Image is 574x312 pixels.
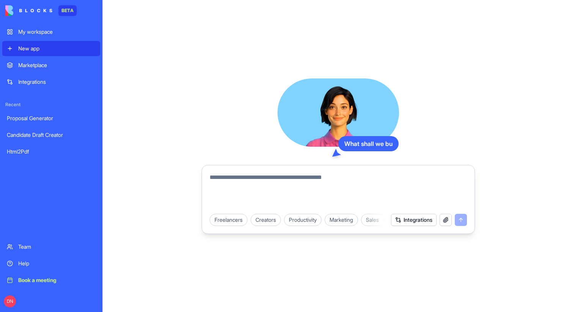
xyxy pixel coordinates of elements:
div: What shall we bu [338,136,399,151]
div: Proposal Generator [7,114,96,122]
div: Sales [361,214,384,226]
div: Html2Pdf [7,148,96,155]
a: BETA [5,5,77,16]
a: Help [2,256,100,271]
div: BETA [58,5,77,16]
div: Team [18,243,96,251]
div: My workspace [18,28,96,36]
a: Book a meeting [2,273,100,288]
a: My workspace [2,24,100,39]
a: Candidate Draft Creator [2,127,100,143]
div: Integrations [18,78,96,86]
div: Marketplace [18,61,96,69]
div: Book a meeting [18,276,96,284]
img: logo [5,5,52,16]
div: Candidate Draft Creator [7,131,96,139]
div: Creators [251,214,281,226]
a: Integrations [2,74,100,89]
div: Help [18,260,96,267]
div: New app [18,45,96,52]
div: Productivity [284,214,322,226]
span: DN [4,295,16,307]
a: Html2Pdf [2,144,100,159]
a: Marketplace [2,58,100,73]
a: New app [2,41,100,56]
div: Marketing [325,214,358,226]
span: Recent [2,102,100,108]
button: Integrations [391,214,437,226]
div: Freelancers [210,214,248,226]
a: Team [2,239,100,254]
a: Proposal Generator [2,111,100,126]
